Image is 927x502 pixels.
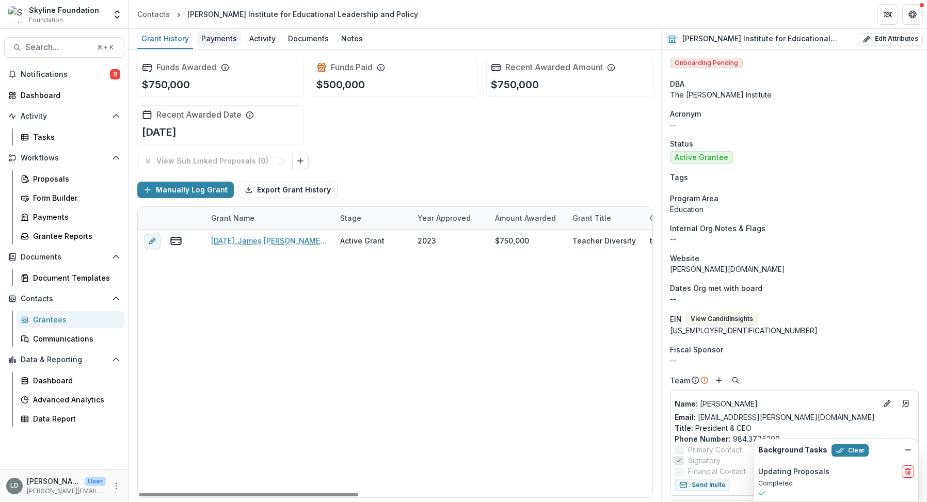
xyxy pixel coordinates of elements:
div: Grantee Reports [33,231,116,241]
button: Get Help [902,4,923,25]
div: 2023 [418,235,436,246]
div: Stage [334,207,411,229]
p: Education [670,204,919,215]
div: Grant Name [205,207,334,229]
div: ⌘ + K [95,42,116,53]
a: Proposals [17,170,124,187]
div: Active Grant [340,235,385,246]
span: Title : [675,424,693,432]
span: 9 [110,69,120,79]
nav: breadcrumb [133,7,422,22]
h2: Recent Awarded Date [156,110,242,120]
a: [PERSON_NAME][DOMAIN_NAME] [670,265,785,273]
a: Data Report [17,410,124,427]
div: Lisa Dinh [10,482,19,489]
div: Stage [334,213,367,223]
div: Grantees [33,314,116,325]
span: Notifications [21,70,110,79]
div: Notes [337,31,367,46]
button: Edit Attributes [858,33,923,45]
button: Open Activity [4,108,124,124]
button: More [110,480,122,492]
button: Search [729,374,742,386]
div: Advanced Analytics [33,394,116,405]
div: Communications [33,333,116,344]
h2: [PERSON_NAME] Institute for Educational Leadership and Policy [682,35,854,43]
span: Name : [675,399,698,408]
a: Grant History [137,29,193,49]
p: Team [670,375,690,386]
span: Contacts [21,295,108,303]
div: three years [650,235,691,246]
div: Grant Title [566,207,644,229]
div: Year approved [411,213,477,223]
span: Status [670,138,693,149]
span: Documents [21,253,108,262]
a: Form Builder [17,189,124,206]
p: Completed [758,479,914,488]
a: Dashboard [17,372,124,389]
div: Proposals [33,173,116,184]
a: Grantees [17,311,124,328]
div: Payments [197,31,241,46]
span: Phone Number : [675,434,731,443]
button: Notifications9 [4,66,124,83]
button: edit [144,233,161,249]
p: [DATE] [142,124,177,140]
button: Dismiss [902,444,914,456]
a: Documents [284,29,333,49]
div: Grant Term [644,213,696,223]
a: Contacts [133,7,174,22]
button: Clear [832,444,869,457]
div: Dashboard [33,375,116,386]
a: [DATE]_James [PERSON_NAME] Institute for Educational Leadership and Policy_750000 [211,235,328,246]
a: Communications [17,330,124,347]
div: Grant Name [205,213,261,223]
button: Partners [877,4,898,25]
a: Document Templates [17,269,124,286]
a: Grantee Reports [17,228,124,245]
button: Edit [881,397,893,410]
div: Skyline Foundation [29,5,99,15]
a: Go to contact [898,395,914,412]
button: Export Grant History [238,182,338,198]
a: Advanced Analytics [17,391,124,408]
span: Internal Org Notes & Flags [670,223,765,234]
span: Acronym [670,108,701,119]
button: Open entity switcher [110,4,124,25]
p: [PERSON_NAME] [27,476,81,487]
span: Active Grantee [675,153,728,162]
a: Payments [197,29,241,49]
a: Activity [245,29,280,49]
span: Data & Reporting [21,355,108,364]
button: View Sub Linked Proposals (0) [137,153,293,169]
button: Manually Log Grant [137,182,234,198]
span: Financial Contact [688,466,746,477]
div: -- [670,355,919,366]
span: Dates Org met with board [670,283,762,294]
div: Grant Term [644,207,721,229]
span: Search... [25,42,91,52]
h2: Updating Proposals [758,467,829,476]
img: Skyline Foundation [8,6,25,23]
span: Fiscal Sponsor [670,344,723,355]
a: Tasks [17,128,124,145]
div: Documents [284,31,333,46]
p: $750,000 [142,77,190,92]
div: Activity [245,31,280,46]
button: View CandidInsights [686,313,758,325]
span: Website [670,253,699,264]
p: $500,000 [316,77,365,92]
div: Document Templates [33,272,116,283]
div: Data Report [33,413,116,424]
span: Email: [675,413,696,422]
a: Payments [17,208,124,225]
p: President & CEO [675,423,914,433]
span: Activity [21,112,108,121]
button: Open Contacts [4,290,124,307]
p: EIN [670,314,682,325]
button: Add [713,374,725,386]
